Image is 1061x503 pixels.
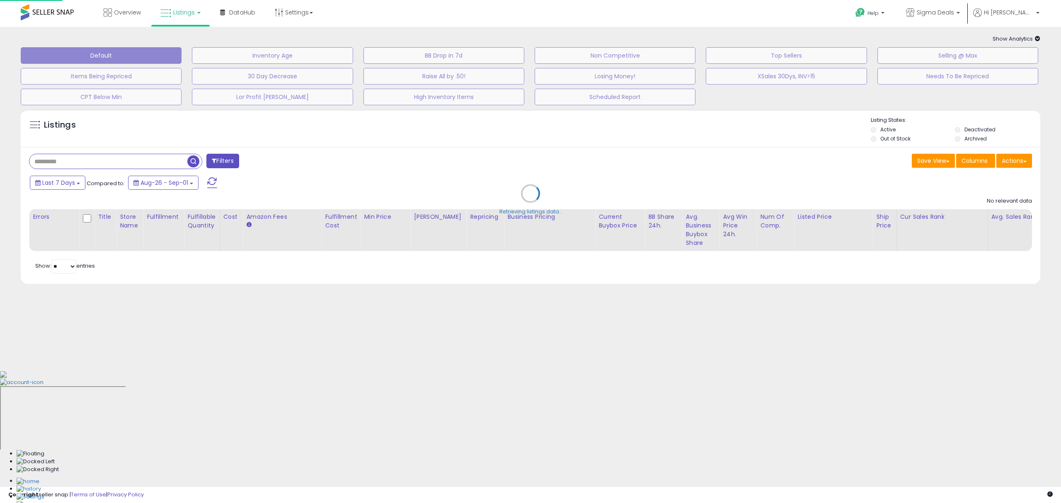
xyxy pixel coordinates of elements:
span: Hi [PERSON_NAME] [984,8,1034,17]
img: Docked Right [17,466,59,474]
button: Inventory Age [192,47,353,64]
button: High Inventory Items [363,89,524,105]
img: Home [17,478,39,486]
button: Default [21,47,182,64]
span: Help [867,10,879,17]
button: XSales 30Dys, INV>15 [706,68,867,85]
span: DataHub [229,8,255,17]
span: Show Analytics [993,35,1040,43]
button: Selling @ Max [877,47,1038,64]
button: Lor Profit [PERSON_NAME] [192,89,353,105]
img: Floating [17,450,44,458]
i: Get Help [855,7,865,18]
img: Docked Left [17,458,55,466]
button: CPT Below Min [21,89,182,105]
button: BB Drop in 7d [363,47,524,64]
button: Non Competitive [535,47,695,64]
button: Top Sellers [706,47,867,64]
img: History [17,485,41,493]
a: Help [849,1,893,27]
button: Items Being Repriced [21,68,182,85]
button: Needs To Be Repriced [877,68,1038,85]
span: Overview [114,8,141,17]
img: Settings [17,493,44,501]
span: Sigma Deals [917,8,954,17]
a: Hi [PERSON_NAME] [973,8,1039,27]
div: Retrieving listings data.. [499,208,562,215]
button: Losing Money! [535,68,695,85]
button: 30 Day Decrease [192,68,353,85]
button: Raise All by .50! [363,68,524,85]
button: Scheduled Report [535,89,695,105]
span: Listings [173,8,195,17]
